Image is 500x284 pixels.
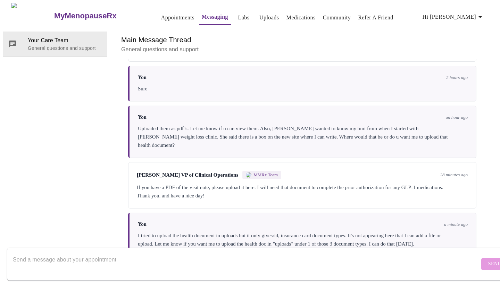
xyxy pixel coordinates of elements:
[138,74,147,80] span: You
[138,124,468,149] div: Uploaded them as pdf’s. Let me know if u can view them. Also, [PERSON_NAME] wanted to know my bmi...
[121,34,483,45] h6: Main Message Thread
[138,221,147,227] span: You
[54,11,117,20] h3: MyMenopauseRx
[445,115,468,120] span: an hour ago
[11,3,53,29] img: MyMenopauseRx Logo
[121,45,483,54] p: General questions and support
[138,114,147,120] span: You
[53,4,144,28] a: MyMenopauseRx
[137,172,238,178] span: [PERSON_NAME] VP of Clinical Operations
[257,11,282,25] button: Uploads
[423,12,484,22] span: Hi [PERSON_NAME]
[199,10,231,25] button: Messaging
[440,172,468,178] span: 28 minutes ago
[420,10,487,24] button: Hi [PERSON_NAME]
[446,75,468,80] span: 2 hours ago
[233,11,255,25] button: Labs
[444,222,468,227] span: a minute ago
[138,85,468,93] div: Sure
[161,13,194,23] a: Appointments
[202,12,228,22] a: Messaging
[13,253,480,275] textarea: Send a message about your appointment
[358,13,393,23] a: Refer a Friend
[246,172,251,178] img: MMRX
[355,11,396,25] button: Refer a Friend
[137,183,468,200] div: If you have a PDF of the visit note, please upload it here. I will need that document to complete...
[28,36,101,45] span: Your Care Team
[138,231,468,248] div: I tried to upload the health document in uploads but it only gives:id, insurance card document ty...
[158,11,197,25] button: Appointments
[320,11,354,25] button: Community
[253,172,278,178] span: MMRx Team
[284,11,318,25] button: Medications
[259,13,279,23] a: Uploads
[286,13,316,23] a: Medications
[238,13,250,23] a: Labs
[3,32,107,56] div: Your Care TeamGeneral questions and support
[323,13,351,23] a: Community
[28,45,101,52] p: General questions and support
